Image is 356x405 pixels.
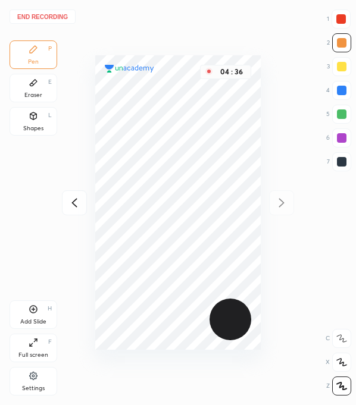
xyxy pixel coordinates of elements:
div: Shapes [23,125,43,131]
div: Eraser [24,92,42,98]
div: X [326,353,351,372]
div: Settings [22,385,45,391]
div: C [326,329,351,348]
div: 2 [327,33,351,52]
div: Add Slide [20,319,46,325]
img: logo.38c385cc.svg [105,65,154,72]
div: 04 : 36 [217,68,246,76]
div: Pen [28,59,39,65]
button: End recording [10,10,76,24]
div: Full screen [18,352,48,358]
div: E [48,79,52,85]
div: Z [326,376,351,395]
div: 6 [326,128,351,147]
div: 7 [327,152,351,171]
div: P [48,46,52,52]
div: 5 [326,105,351,124]
div: 1 [327,10,351,29]
div: H [48,306,52,312]
div: F [48,339,52,345]
div: 4 [326,81,351,100]
div: 3 [327,57,351,76]
div: L [48,112,52,118]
